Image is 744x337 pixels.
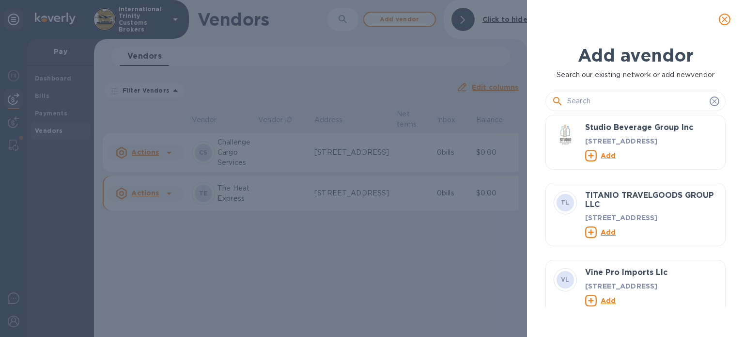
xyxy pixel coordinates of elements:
h3: Studio Beverage Group Inc [585,123,717,132]
button: close [713,8,736,31]
div: grid [545,115,733,308]
u: Add [601,296,616,304]
h3: Vine Pro Imports Llc [585,268,717,277]
p: [STREET_ADDRESS] [585,281,717,290]
p: Search our existing network or add new vendor [545,70,726,80]
b: TL [561,199,570,206]
h3: TITANIO TRAVELGOODS GROUP LLC [585,191,717,209]
u: Add [601,228,616,236]
b: Add a vendor [578,45,693,66]
p: [STREET_ADDRESS] [585,213,717,223]
input: Search [567,94,706,109]
p: [STREET_ADDRESS] [585,136,717,145]
u: Add [601,151,616,159]
b: VL [561,276,570,283]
